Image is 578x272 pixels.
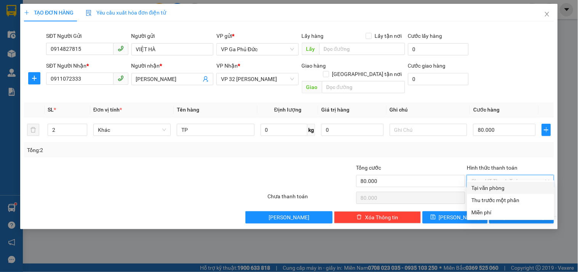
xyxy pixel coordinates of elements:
[473,107,500,113] span: Cước hàng
[302,63,326,69] span: Giao hàng
[221,44,294,55] span: VP Ga Phủ Đức
[27,146,224,154] div: Tổng: 2
[334,211,421,223] button: deleteXóa Thông tin
[302,43,319,55] span: Lấy
[71,42,319,51] li: Hotline: 1900400028
[46,62,128,70] div: SĐT Người Nhận
[24,10,74,16] span: TẠO ĐƠN HÀNG
[302,33,324,39] span: Lấy hàng
[387,102,470,117] th: Ghi chú
[48,107,54,113] span: SL
[24,10,29,15] span: plus
[423,211,487,223] button: save[PERSON_NAME]
[408,43,469,55] input: Cước lấy hàng
[321,124,384,136] input: 0
[536,4,558,25] button: Close
[216,32,298,40] div: VP gửi
[408,73,469,85] input: Cước giao hàng
[46,32,128,40] div: SĐT Người Gửi
[274,107,301,113] span: Định lượng
[86,10,92,16] img: icon
[302,81,322,93] span: Giao
[203,76,209,82] span: user-add
[390,124,467,136] input: Ghi Chú
[408,63,446,69] label: Cước giao hàng
[322,81,405,93] input: Dọc đường
[372,32,405,40] span: Lấy tận nơi
[93,9,298,30] b: Công ty TNHH Trọng Hiếu Phú Thọ - Nam Cường Limousine
[472,196,550,204] div: Thu trước một phần
[269,213,309,222] span: [PERSON_NAME]
[357,214,362,220] span: delete
[472,208,550,217] div: Miễn phí
[28,72,40,84] button: plus
[319,43,405,55] input: Dọc đường
[29,75,40,81] span: plus
[177,124,254,136] input: VD: Bàn, Ghế
[472,184,550,192] div: Tại văn phòng
[131,62,213,70] div: Người nhận
[365,213,398,222] span: Xóa Thông tin
[439,213,480,222] span: [PERSON_NAME]
[93,107,122,113] span: Đơn vị tính
[431,214,436,220] span: save
[307,124,315,136] span: kg
[98,124,166,136] span: Khác
[467,165,517,171] label: Hình thức thanh toán
[329,70,405,78] span: [GEOGRAPHIC_DATA] tận nơi
[542,127,551,133] span: plus
[27,124,39,136] button: delete
[356,165,381,171] span: Tổng cước
[221,73,294,85] span: VP 32 Mạc Thái Tổ
[321,107,349,113] span: Giá trị hàng
[118,45,124,52] span: phone
[131,32,213,40] div: Người gửi
[408,33,442,39] label: Cước lấy hàng
[542,124,551,136] button: plus
[544,11,550,17] span: close
[245,211,332,223] button: [PERSON_NAME]
[71,32,319,42] li: Số nhà [STREET_ADDRESS][PERSON_NAME]
[118,75,124,81] span: phone
[216,63,238,69] span: VP Nhận
[86,10,166,16] span: Yêu cầu xuất hóa đơn điện tử
[177,107,199,113] span: Tên hàng
[267,192,355,206] div: Chưa thanh toán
